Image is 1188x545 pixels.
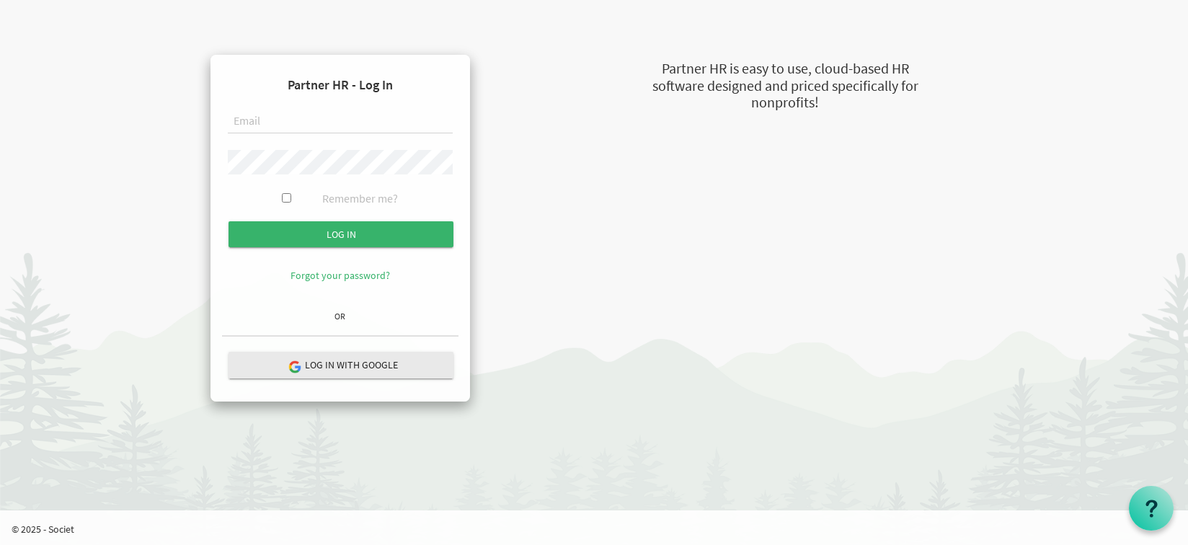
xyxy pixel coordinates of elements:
[222,66,458,104] h4: Partner HR - Log In
[580,58,990,79] div: Partner HR is easy to use, cloud-based HR
[580,76,990,97] div: software designed and priced specifically for
[580,92,990,113] div: nonprofits!
[291,269,390,282] a: Forgot your password?
[12,522,1188,536] p: © 2025 - Societ
[229,221,453,247] input: Log in
[229,352,453,378] button: Log in with Google
[222,311,458,321] h6: OR
[322,190,398,207] label: Remember me?
[228,110,453,134] input: Email
[288,360,301,373] img: google-logo.png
